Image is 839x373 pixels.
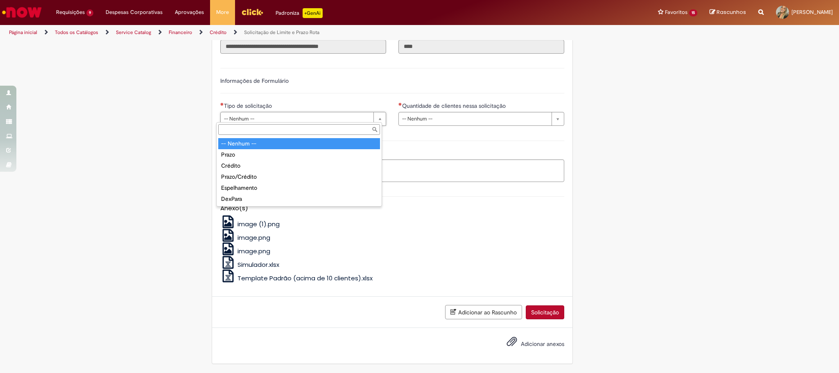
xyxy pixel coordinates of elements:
ul: Tipo de solicitação [217,136,382,206]
div: DexPara [218,193,380,205]
div: Espelhamento [218,182,380,193]
div: Prazo [218,149,380,160]
div: Crédito [218,160,380,171]
div: Prazo/Crédito [218,171,380,182]
div: -- Nenhum -- [218,138,380,149]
